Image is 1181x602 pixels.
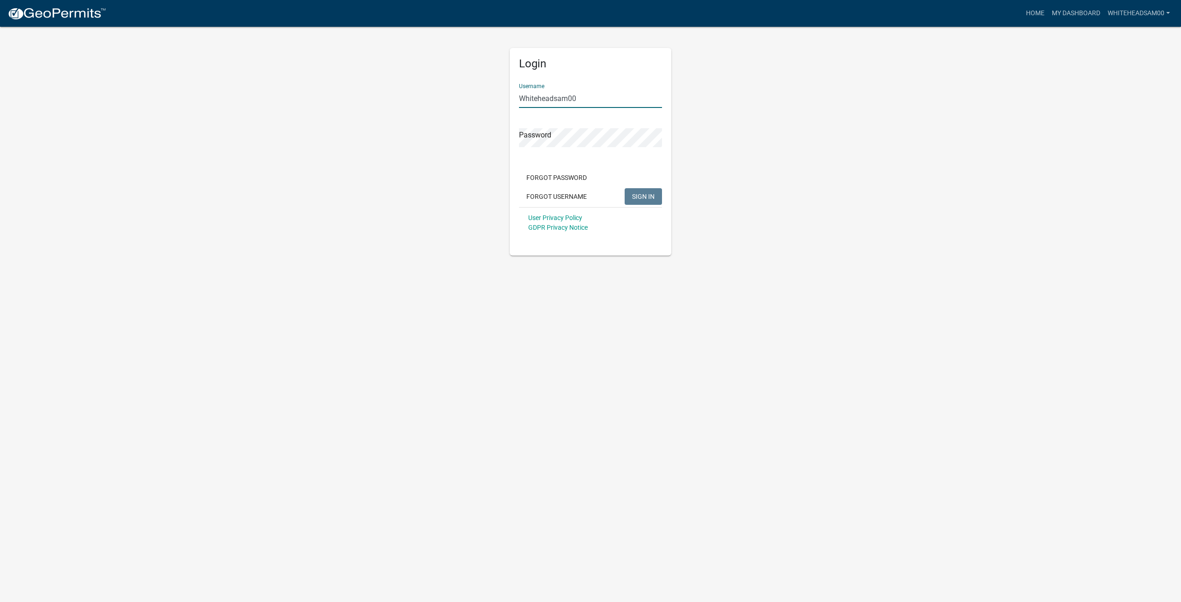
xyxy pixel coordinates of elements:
a: Home [1022,5,1048,22]
button: SIGN IN [625,188,662,205]
a: User Privacy Policy [528,214,582,221]
a: My Dashboard [1048,5,1104,22]
span: SIGN IN [632,192,655,200]
button: Forgot Username [519,188,594,205]
h5: Login [519,57,662,71]
a: whiteheadsam00 [1104,5,1174,22]
button: Forgot Password [519,169,594,186]
a: GDPR Privacy Notice [528,224,588,231]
